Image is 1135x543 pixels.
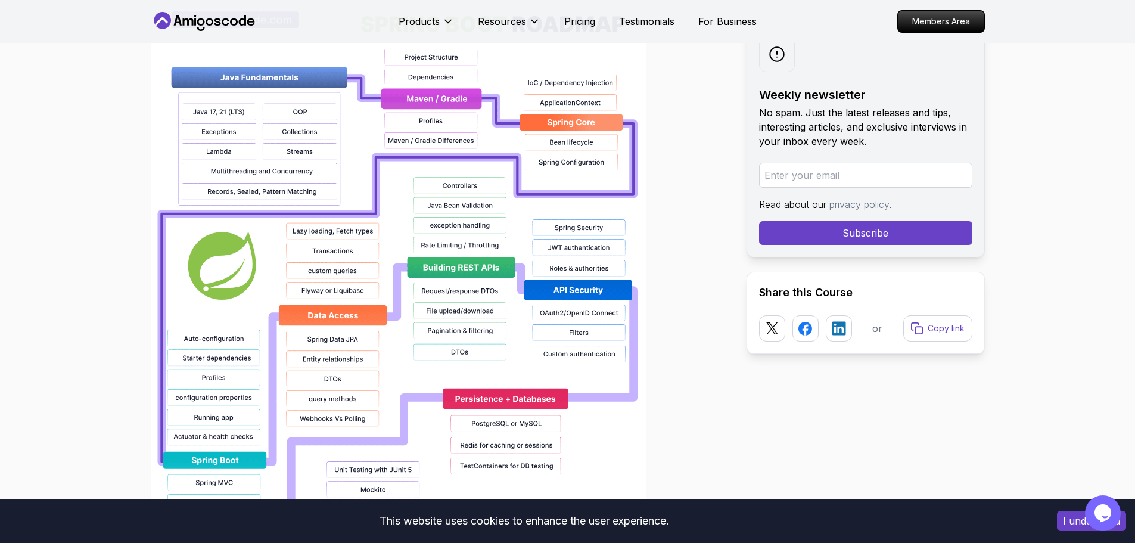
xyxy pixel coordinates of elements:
div: This website uses cookies to enhance the user experience. [9,508,1039,534]
p: Members Area [898,11,984,32]
p: No spam. Just the latest releases and tips, interesting articles, and exclusive interviews in you... [759,106,972,148]
a: For Business [698,14,757,29]
button: Subscribe [759,221,972,245]
p: Read about our . [759,197,972,212]
a: Pricing [564,14,595,29]
p: Copy link [928,322,965,334]
iframe: chat widget [1085,495,1123,531]
button: Accept cookies [1057,511,1126,531]
button: Copy link [903,315,972,342]
p: Resources [478,14,526,29]
h2: Weekly newsletter [759,86,972,103]
button: Products [399,14,454,38]
p: Products [399,14,440,29]
a: Members Area [897,10,985,33]
h2: Share this Course [759,284,972,301]
button: Resources [478,14,540,38]
a: privacy policy [829,198,889,210]
input: Enter your email [759,163,972,188]
a: Testimonials [619,14,674,29]
p: or [872,321,882,336]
